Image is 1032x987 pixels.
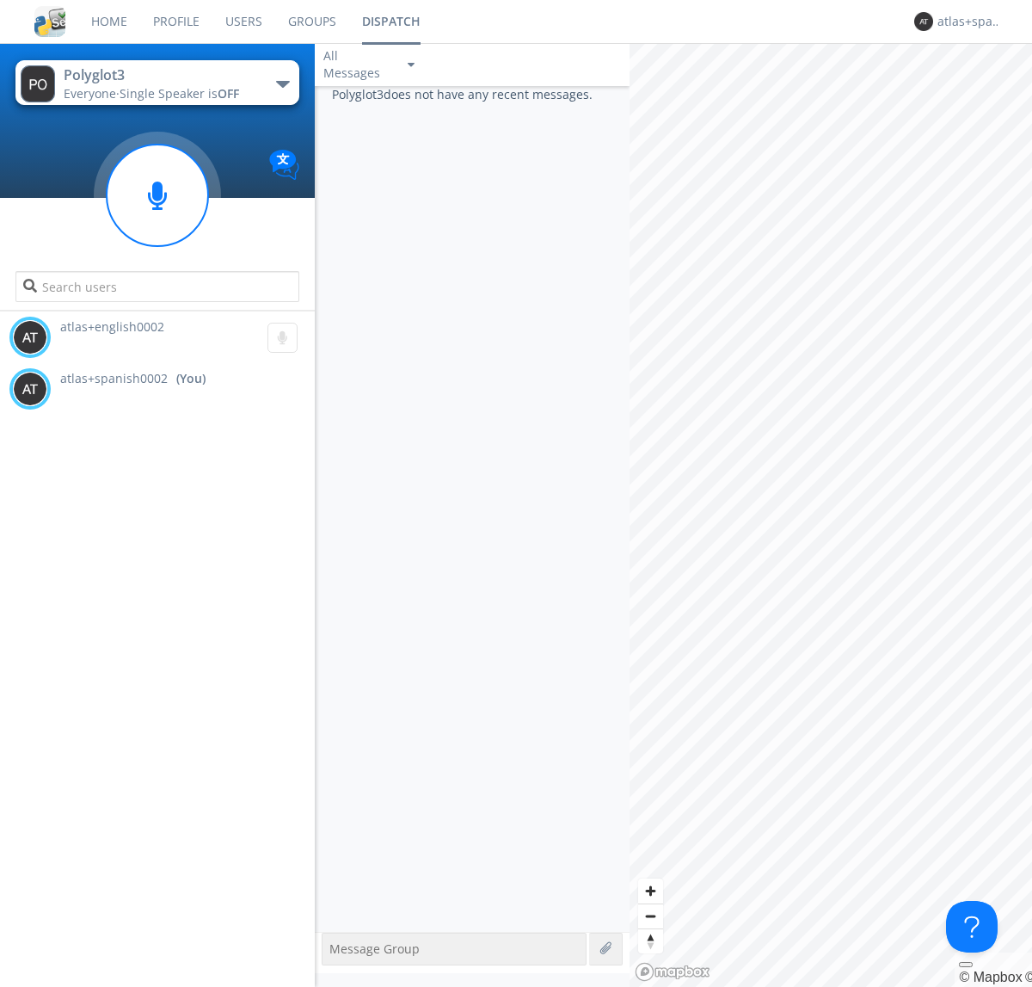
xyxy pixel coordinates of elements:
[315,86,630,932] div: Polyglot3 does not have any recent messages.
[959,962,973,967] button: Toggle attribution
[408,63,415,67] img: caret-down-sm.svg
[13,320,47,355] img: 373638.png
[21,65,55,102] img: 373638.png
[64,65,257,85] div: Polyglot3
[959,970,1022,984] a: Mapbox
[914,12,933,31] img: 373638.png
[15,60,298,105] button: Polyglot3Everyone·Single Speaker isOFF
[937,13,1002,30] div: atlas+spanish0002
[60,318,164,335] span: atlas+english0002
[638,904,663,928] span: Zoom out
[638,904,663,928] button: Zoom out
[638,928,663,953] button: Reset bearing to north
[946,901,998,953] iframe: Toggle Customer Support
[13,372,47,406] img: 373638.png
[64,85,257,102] div: Everyone ·
[34,6,65,37] img: cddb5a64eb264b2086981ab96f4c1ba7
[60,370,168,387] span: atlas+spanish0002
[218,85,239,102] span: OFF
[269,150,299,180] img: Translation enabled
[176,370,206,387] div: (You)
[635,962,710,982] a: Mapbox logo
[323,47,392,82] div: All Messages
[15,271,298,302] input: Search users
[638,879,663,904] button: Zoom in
[638,929,663,953] span: Reset bearing to north
[120,85,239,102] span: Single Speaker is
